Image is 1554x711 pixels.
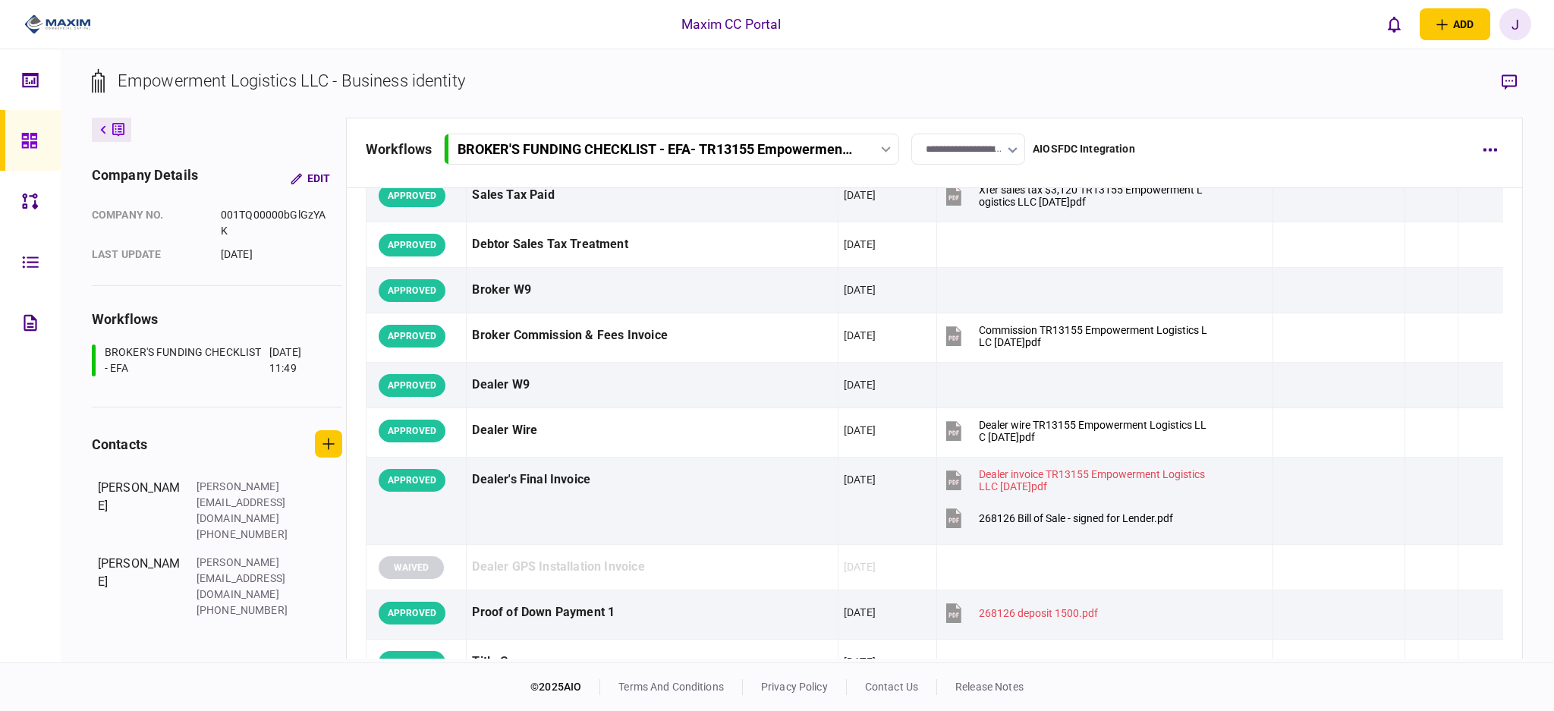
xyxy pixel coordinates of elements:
div: APPROVED [379,469,445,492]
div: 268126 Bill of Sale - signed for Lender.pdf [979,512,1173,524]
div: [DATE] [844,559,876,574]
div: Broker Commission & Fees Invoice [472,319,832,353]
div: last update [92,247,206,263]
a: BROKER'S FUNDING CHECKLIST - EFA[DATE] 11:49 [92,344,323,376]
div: [PHONE_NUMBER] [197,602,295,618]
div: APPROVED [379,602,445,624]
div: Title Copy [472,645,832,679]
button: BROKER'S FUNDING CHECKLIST - EFA- TR13155 Empowerment Logistics LLC [444,134,899,165]
div: Empowerment Logistics LLC - Business identity [118,68,465,93]
div: © 2025 AIO [530,679,600,695]
div: APPROVED [379,279,445,302]
button: 268126 Bill of Sale - signed for Lender.pdf [942,501,1173,535]
div: [PERSON_NAME] [98,479,181,543]
div: Dealer's Final Invoice [472,463,832,497]
a: contact us [865,681,918,693]
div: Broker W9 [472,273,832,307]
div: WAIVED [379,556,444,579]
div: workflows [366,139,432,159]
div: Dealer Wire [472,414,832,448]
div: BROKER'S FUNDING CHECKLIST - EFA - TR13155 Empowerment Logistics LLC [458,141,853,157]
div: 268126 deposit 1500.pdf [979,607,1098,619]
button: Edit [278,165,342,192]
div: workflows [92,309,342,329]
button: Commission TR13155 Empowerment Logistics LLC 2025.07.25.pdf [942,319,1208,353]
button: 268126 deposit 1500.pdf [942,596,1098,630]
div: company details [92,165,198,192]
div: APPROVED [379,234,445,256]
div: APPROVED [379,325,445,348]
div: APPROVED [379,651,445,674]
div: Dealer wire TR13155 Empowerment Logistics LLC 2025.07.25.pdf [979,419,1208,443]
div: 001TQ00000bGlGzYAK [221,207,331,239]
div: APPROVED [379,184,445,207]
div: [PHONE_NUMBER] [197,527,295,543]
div: [DATE] [844,187,876,203]
div: [DATE] [844,377,876,392]
button: Xfer sales tax $3,120 TR13155 Empowerment Logistics LLC 2025.07.25.pdf [942,178,1208,212]
div: [PERSON_NAME] [98,555,181,618]
button: J [1499,8,1531,40]
div: APPROVED [379,374,445,397]
div: [PERSON_NAME][EMAIL_ADDRESS][DOMAIN_NAME] [197,555,295,602]
a: release notes [955,681,1024,693]
div: [PERSON_NAME][EMAIL_ADDRESS][DOMAIN_NAME] [197,479,295,527]
div: BROKER'S FUNDING CHECKLIST - EFA [105,344,266,376]
div: [DATE] [844,423,876,438]
a: privacy policy [761,681,828,693]
div: Proof of Down Payment 1 [472,596,832,630]
div: Maxim CC Portal [681,14,782,34]
div: [DATE] [844,654,876,669]
div: Dealer W9 [472,368,832,402]
div: contacts [92,434,147,455]
div: AIOSFDC Integration [1033,141,1135,157]
a: terms and conditions [618,681,724,693]
img: client company logo [24,13,92,36]
div: APPROVED [379,420,445,442]
button: open notifications list [1379,8,1411,40]
div: [DATE] [844,472,876,487]
button: open adding identity options [1420,8,1490,40]
div: Xfer sales tax $3,120 TR13155 Empowerment Logistics LLC 2025.07.25.pdf [979,184,1208,208]
div: [DATE] 11:49 [269,344,323,376]
div: [DATE] [844,328,876,343]
div: Dealer GPS Installation Invoice [472,550,832,584]
div: company no. [92,207,206,239]
div: [DATE] [844,237,876,252]
div: [DATE] [221,247,331,263]
div: Dealer invoice TR13155 Empowerment Logistics LLC 2025.07.25.pdf [979,468,1208,492]
div: [DATE] [844,282,876,297]
button: Dealer wire TR13155 Empowerment Logistics LLC 2025.07.25.pdf [942,414,1208,448]
div: Sales Tax Paid [472,178,832,212]
button: Dealer invoice TR13155 Empowerment Logistics LLC 2025.07.25.pdf [942,463,1208,497]
div: Debtor Sales Tax Treatment [472,228,832,262]
div: Commission TR13155 Empowerment Logistics LLC 2025.07.25.pdf [979,324,1208,348]
div: [DATE] [844,605,876,620]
